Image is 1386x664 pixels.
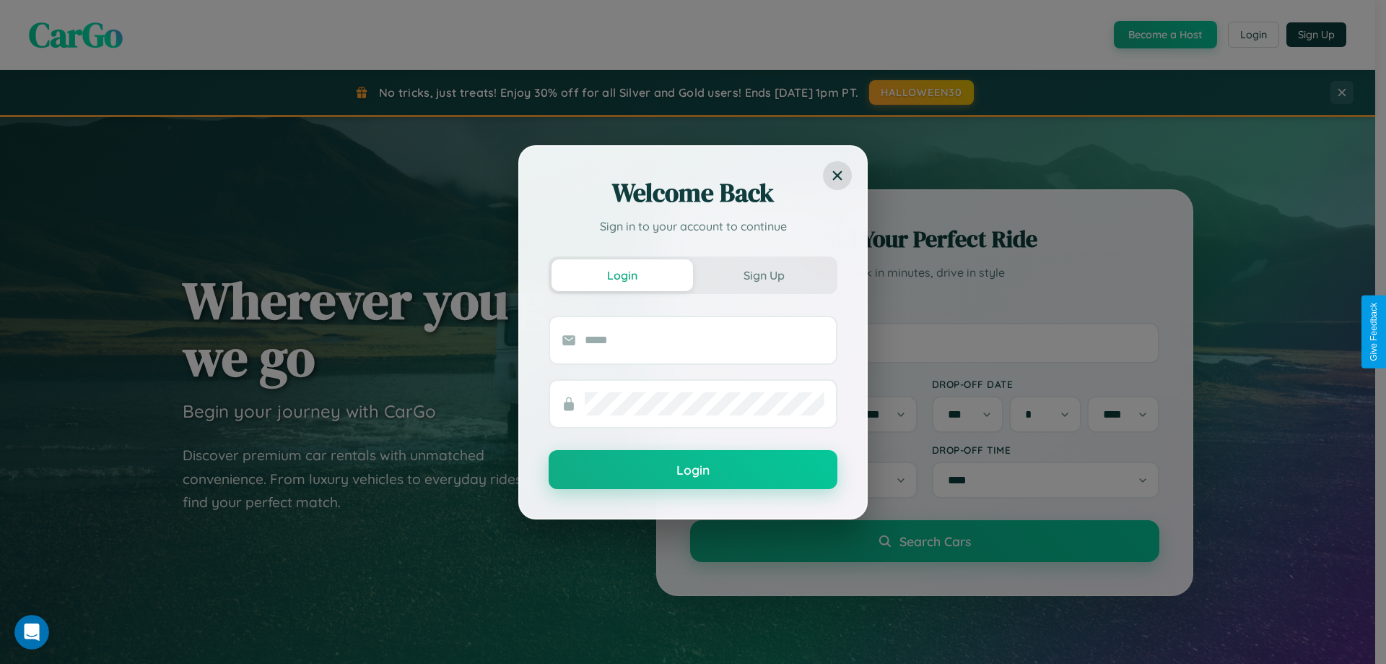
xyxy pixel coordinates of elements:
[549,217,837,235] p: Sign in to your account to continue
[1369,303,1379,361] div: Give Feedback
[549,176,837,210] h2: Welcome Back
[552,259,693,291] button: Login
[549,450,837,489] button: Login
[14,615,49,650] iframe: Intercom live chat
[693,259,834,291] button: Sign Up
